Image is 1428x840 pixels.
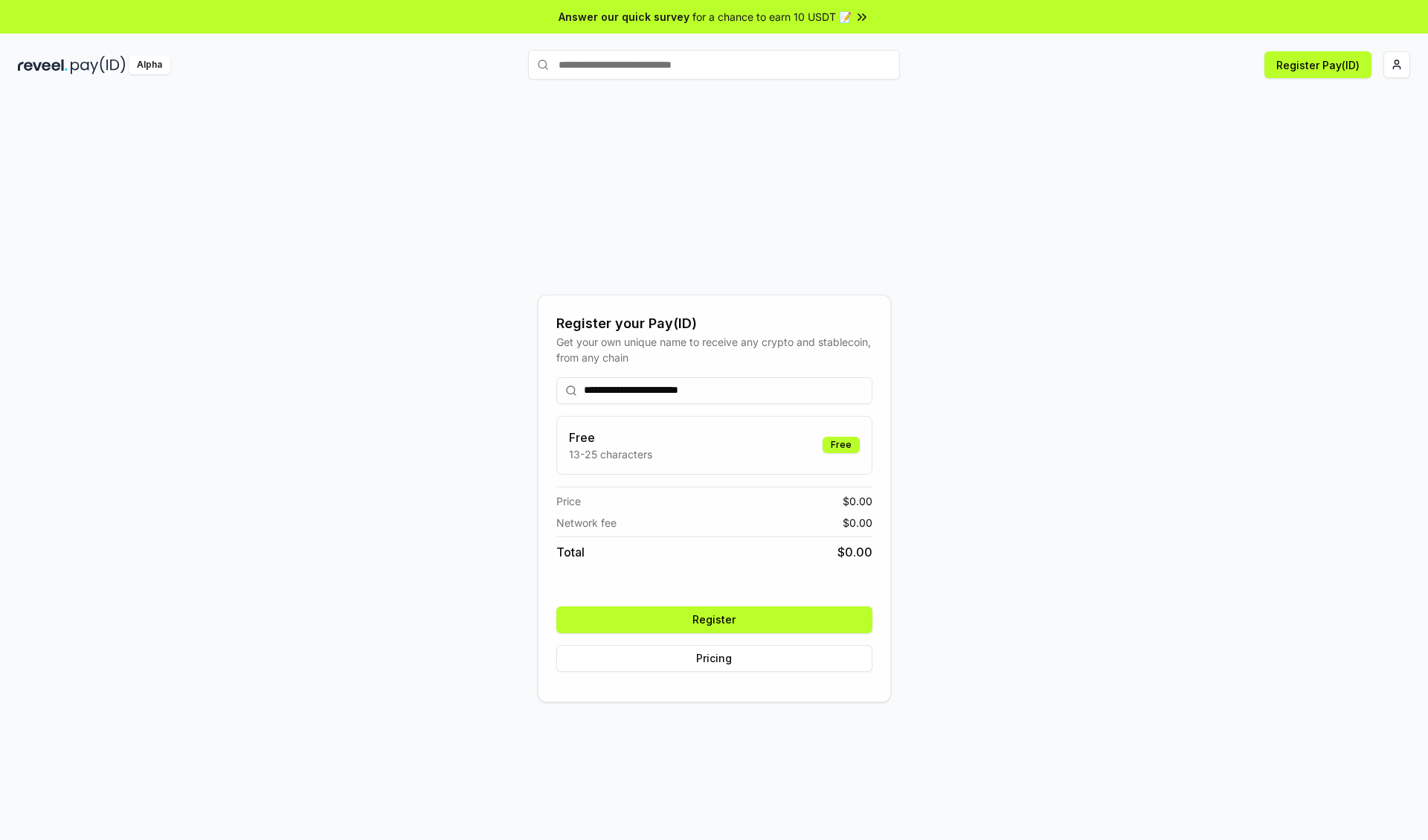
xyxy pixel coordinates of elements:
[843,515,872,530] span: $ 0.00
[71,56,126,74] img: pay_id
[843,493,872,509] span: $ 0.00
[823,437,860,453] div: Free
[556,645,872,672] button: Pricing
[129,56,170,74] div: Alpha
[569,446,652,462] p: 13-25 characters
[559,9,689,25] span: Answer our quick survey
[18,56,68,74] img: reveel_dark
[1264,51,1371,78] button: Register Pay(ID)
[837,543,872,561] span: $ 0.00
[556,334,872,365] div: Get your own unique name to receive any crypto and stablecoin, from any chain
[556,543,585,561] span: Total
[556,515,617,530] span: Network fee
[556,313,872,334] div: Register your Pay(ID)
[569,429,652,446] h3: Free
[556,493,581,509] span: Price
[692,9,852,25] span: for a chance to earn 10 USDT 📝
[556,606,872,633] button: Register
